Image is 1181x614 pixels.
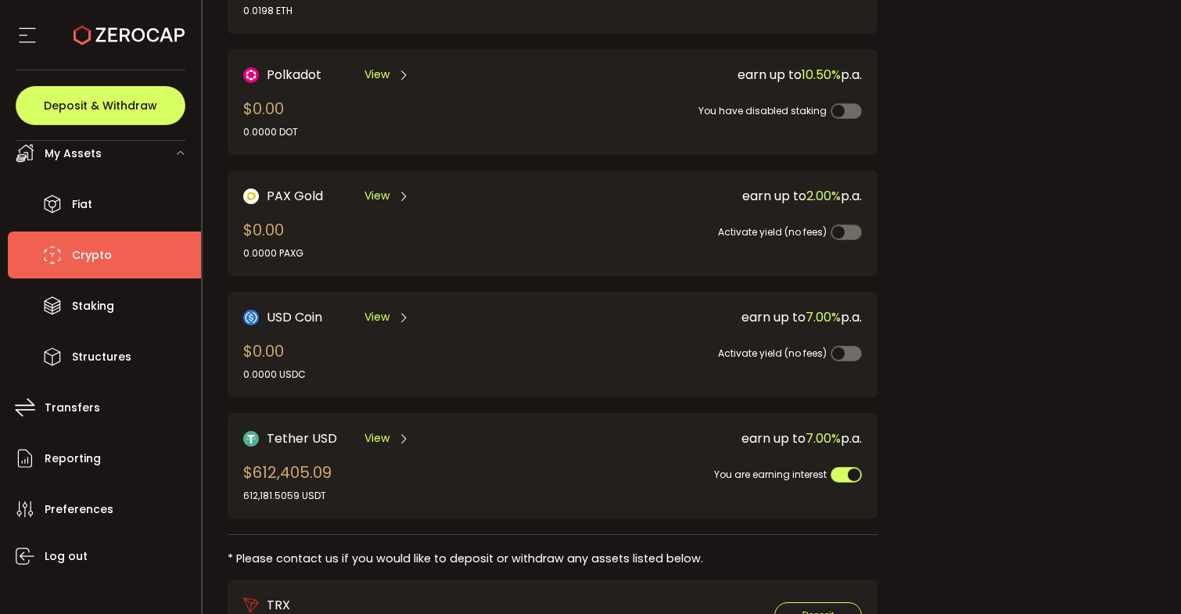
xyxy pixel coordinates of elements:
span: USD Coin [267,307,322,327]
img: Tether USD [243,431,259,447]
div: 0.0000 PAXG [243,246,303,260]
img: trx_portfolio.png [243,598,259,613]
span: Activate yield (no fees) [718,225,827,239]
span: Structures [72,346,131,368]
span: You are earning interest [714,468,827,481]
span: Preferences [45,498,113,521]
div: $0.00 [243,97,298,139]
img: USD Coin [243,310,259,325]
div: 612,181.5059 USDT [243,489,332,503]
span: PAX Gold [267,186,323,206]
span: 10.50% [802,66,841,84]
span: View [364,66,389,83]
div: earn up to p.a. [553,65,862,84]
div: $0.00 [243,339,306,382]
span: Staking [72,295,114,318]
div: earn up to p.a. [553,429,862,448]
span: Polkadot [267,65,321,84]
div: earn up to p.a. [553,307,862,327]
span: View [364,188,389,204]
span: 7.00% [806,429,841,447]
img: DOT [243,67,259,83]
div: * Please contact us if you would like to deposit or withdraw any assets listed below. [228,551,878,567]
span: Transfers [45,397,100,419]
span: Deposit & Withdraw [44,100,157,111]
iframe: Chat Widget [1103,539,1181,614]
button: Deposit & Withdraw [16,86,185,125]
div: earn up to p.a. [553,186,862,206]
span: Fiat [72,193,92,216]
span: Reporting [45,447,101,470]
span: View [364,309,389,325]
span: Activate yield (no fees) [718,346,827,360]
span: Log out [45,545,88,568]
span: Tether USD [267,429,337,448]
span: 2.00% [806,187,841,205]
div: 0.0000 DOT [243,125,298,139]
div: $0.00 [243,218,303,260]
span: You have disabled staking [698,104,827,117]
span: View [364,430,389,447]
span: Crypto [72,244,112,267]
div: $612,405.09 [243,461,332,503]
div: 0.0000 USDC [243,368,306,382]
img: PAX Gold [243,189,259,204]
span: 7.00% [806,308,841,326]
div: 0.0198 ETH [243,4,293,18]
span: My Assets [45,142,102,165]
